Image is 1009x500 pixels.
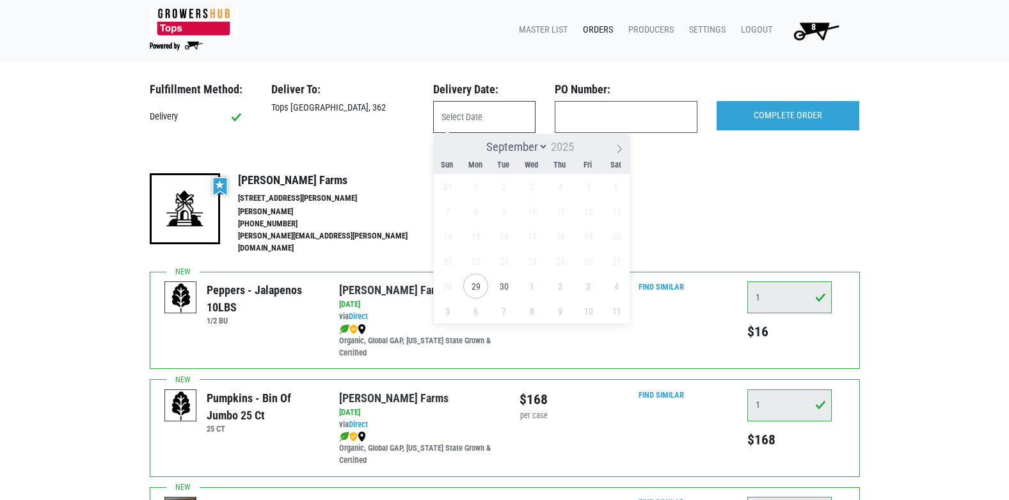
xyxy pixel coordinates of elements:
span: September 3, 2025 [520,174,544,199]
span: October 10, 2025 [576,299,601,324]
input: Qty [747,389,832,421]
img: map_marker-0e94453035b3232a4d21701695807de9.png [358,432,366,442]
span: Tue [489,161,518,169]
span: September 6, 2025 [604,174,629,199]
span: September 18, 2025 [548,224,573,249]
span: September 4, 2025 [548,174,573,199]
span: September 13, 2025 [604,199,629,224]
span: September 19, 2025 [576,224,601,249]
div: Peppers - Jalapenos 10LBS [207,281,320,316]
span: September 17, 2025 [520,224,544,249]
img: safety-e55c860ca8c00a9c171001a62a92dabd.png [349,432,358,442]
span: September 20, 2025 [604,224,629,249]
li: [PHONE_NUMBER] [238,218,435,230]
img: safety-e55c860ca8c00a9c171001a62a92dabd.png [349,324,358,334]
span: September 25, 2025 [548,249,573,274]
h3: Delivery Date: [433,82,536,97]
input: COMPLETE ORDER [717,101,859,130]
span: October 2, 2025 [548,274,573,299]
div: via [339,311,495,323]
span: September 29, 2025 [463,274,488,299]
img: 19-7441ae2ccb79c876ff41c34f3bd0da69.png [150,173,220,244]
span: September 8, 2025 [463,199,488,224]
span: September 7, 2025 [435,199,460,224]
img: placeholder-variety-43d6402dacf2d531de610a020419775a.svg [165,282,197,314]
span: September 24, 2025 [520,249,544,274]
span: September 14, 2025 [435,224,460,249]
span: Thu [546,161,574,169]
a: 8 [777,18,850,43]
span: Sun [433,161,461,169]
span: September 23, 2025 [491,249,516,274]
span: September 27, 2025 [604,249,629,274]
div: [DATE] [339,407,495,419]
img: leaf-e5c59151409436ccce96b2ca1b28e03c.png [339,324,349,334]
span: Wed [518,161,546,169]
h3: Deliver To: [271,82,414,97]
span: October 11, 2025 [604,299,629,324]
h3: Fulfillment Method: [150,82,252,97]
a: Logout [731,18,777,42]
li: [STREET_ADDRESS][PERSON_NAME] [238,192,435,205]
span: September 15, 2025 [463,224,488,249]
span: October 3, 2025 [576,274,601,299]
h6: 25 CT [207,424,320,434]
span: Sat [602,161,630,169]
img: map_marker-0e94453035b3232a4d21701695807de9.png [358,324,366,334]
div: [DATE] [339,299,495,311]
div: per case [514,410,553,422]
span: September 10, 2025 [520,199,544,224]
input: Qty [747,281,832,313]
li: [PERSON_NAME][EMAIL_ADDRESS][PERSON_NAME][DOMAIN_NAME] [238,230,435,254]
a: Find Similar [639,282,684,292]
a: Find Similar [639,390,684,400]
span: August 31, 2025 [435,174,460,199]
h5: $168 [747,432,832,448]
h3: PO Number: [555,82,697,97]
div: $168 [514,389,553,410]
span: October 5, 2025 [435,299,460,324]
div: Organic, Global GAP, [US_STATE] State Grown & Certified [339,323,495,359]
li: [PERSON_NAME] [238,206,435,218]
span: September 2, 2025 [491,174,516,199]
span: September 5, 2025 [576,174,601,199]
span: Mon [461,161,489,169]
span: September 21, 2025 [435,249,460,274]
span: October 8, 2025 [520,299,544,324]
span: September 22, 2025 [463,249,488,274]
div: via [339,419,495,431]
a: Direct [349,311,368,321]
a: Producers [618,18,679,42]
img: placeholder-variety-43d6402dacf2d531de610a020419775a.svg [165,390,197,422]
span: September 9, 2025 [491,199,516,224]
div: Tops [GEOGRAPHIC_DATA], 362 [262,101,424,115]
span: September 1, 2025 [463,174,488,199]
a: [PERSON_NAME] Farms [339,283,449,297]
span: October 4, 2025 [604,274,629,299]
span: September 30, 2025 [491,274,516,299]
span: October 1, 2025 [520,274,544,299]
span: October 9, 2025 [548,299,573,324]
span: September 12, 2025 [576,199,601,224]
span: October 6, 2025 [463,299,488,324]
img: 279edf242af8f9d49a69d9d2afa010fb.png [150,8,239,36]
div: Pumpkins - Bin of Jumbo 25 ct [207,389,320,424]
span: September 16, 2025 [491,224,516,249]
span: Fri [574,161,602,169]
img: leaf-e5c59151409436ccce96b2ca1b28e03c.png [339,432,349,442]
span: September 26, 2025 [576,249,601,274]
a: Settings [679,18,731,42]
span: September 11, 2025 [548,199,573,224]
a: Direct [349,419,368,429]
span: September 28, 2025 [435,274,460,299]
h6: 1/2 BU [207,316,320,325]
img: Powered by Big Wheelbarrow [150,42,203,51]
img: Cart [788,18,845,43]
span: 8 [811,22,816,33]
div: Organic, Global GAP, [US_STATE] State Grown & Certified [339,430,495,467]
select: Month [481,139,548,155]
a: Orders [573,18,618,42]
span: October 7, 2025 [491,299,516,324]
a: Master List [509,18,573,42]
a: [PERSON_NAME] Farms [339,391,449,405]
